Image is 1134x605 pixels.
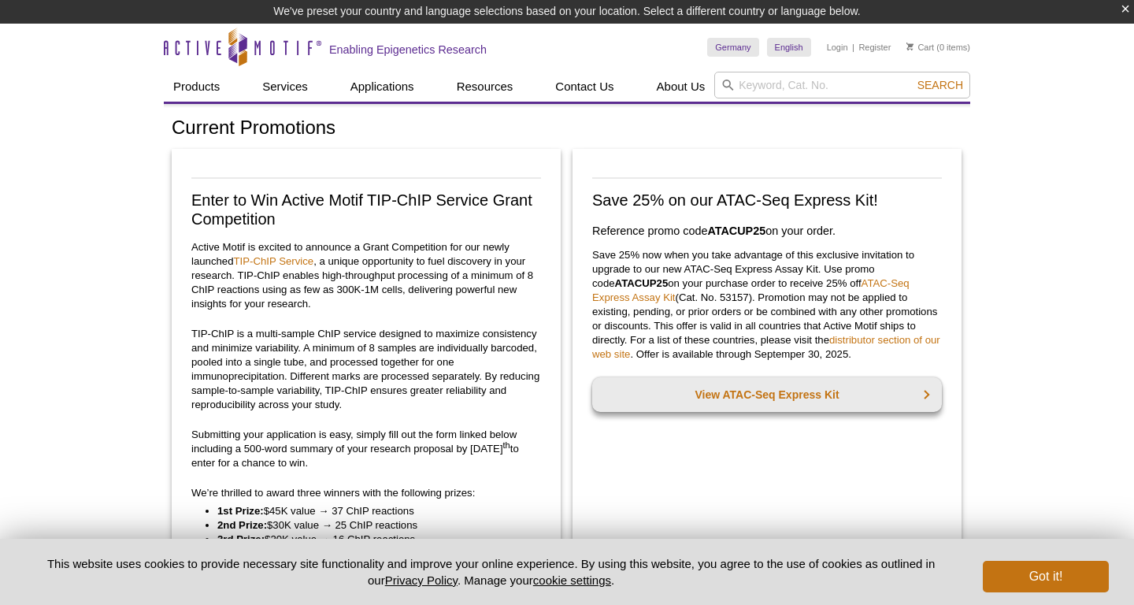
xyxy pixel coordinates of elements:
strong: 3rd Prize: [217,533,265,545]
a: Products [164,72,229,102]
a: About Us [647,72,715,102]
a: TIP-ChIP Service [234,255,314,267]
li: $30K value → 25 ChIP reactions [217,518,525,533]
strong: 2nd Prize: [217,519,267,531]
h2: Enter to Win Active Motif TIP-ChIP Service Grant Competition [191,191,541,228]
p: We’re thrilled to award three winners with the following prizes: [191,486,541,500]
p: Submitting your application is easy, simply fill out the form linked below including a 500-word s... [191,428,541,470]
sup: th [503,440,510,449]
h2: Enabling Epigenetics Research [329,43,487,57]
button: cookie settings [533,573,611,587]
li: (0 items) [906,38,970,57]
input: Keyword, Cat. No. [714,72,970,98]
h1: Current Promotions [172,117,962,140]
h2: Save 25% on our ATAC-Seq Express Kit! [592,191,942,210]
a: Applications [341,72,424,102]
button: Search [913,78,968,92]
li: $20K value → 16 ChIP reactions [217,533,525,547]
li: | [852,38,854,57]
strong: ATACUP25 [707,225,765,237]
a: distributor section of our web site [592,334,940,360]
img: TIP-ChIP Service Grant Competition [191,177,541,179]
a: Contact Us [546,72,623,102]
a: Germany [707,38,758,57]
h3: Reference promo code on your order. [592,221,942,240]
a: English [767,38,811,57]
li: $45K value → 37 ChIP reactions [217,504,525,518]
img: Save on ATAC-Seq Express Assay Kit [592,177,942,179]
a: Register [858,42,891,53]
p: Save 25% now when you take advantage of this exclusive invitation to upgrade to our new ATAC-Seq ... [592,248,942,362]
p: This website uses cookies to provide necessary site functionality and improve your online experie... [25,555,957,588]
strong: 1st Prize: [217,505,264,517]
a: Resources [447,72,523,102]
a: Login [827,42,848,53]
a: Services [253,72,317,102]
a: Cart [906,42,934,53]
p: TIP-ChIP is a multi-sample ChIP service designed to maximize consistency and minimize variability... [191,327,541,412]
span: Search [917,79,963,91]
a: View ATAC-Seq Express Kit [592,377,942,412]
button: Got it! [983,561,1109,592]
p: Active Motif is excited to announce a Grant Competition for our newly launched , a unique opportu... [191,240,541,311]
img: Your Cart [906,43,913,50]
strong: ATACUP25 [615,277,669,289]
a: Privacy Policy [385,573,458,587]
